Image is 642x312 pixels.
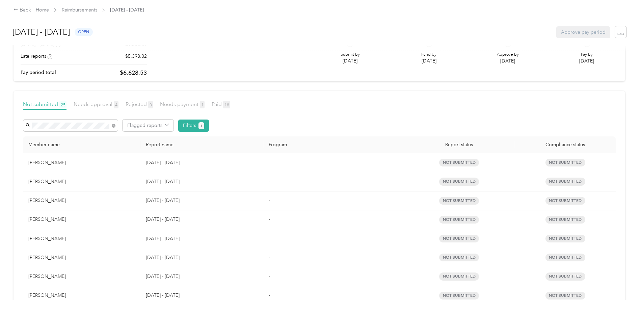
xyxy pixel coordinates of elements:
[59,101,66,108] span: 25
[439,272,479,280] span: not submitted
[408,142,509,148] span: Report status
[146,292,258,299] p: [DATE] - [DATE]
[497,57,519,64] p: [DATE]
[148,101,153,108] span: 0
[604,274,642,312] iframe: Everlance-gr Chat Button Frame
[114,101,118,108] span: 4
[200,101,205,108] span: 1
[263,267,403,286] td: -
[198,122,204,129] button: 1
[545,178,585,185] span: Not submitted
[125,53,147,60] p: $5,398.02
[62,7,97,13] a: Reimbursements
[263,286,403,305] td: -
[140,136,263,153] th: Report name
[21,53,52,60] div: Late reports
[545,272,585,280] span: Not submitted
[263,248,403,267] td: -
[263,136,403,153] th: Program
[439,197,479,205] span: not submitted
[263,229,403,248] td: -
[439,178,479,185] span: not submitted
[341,52,360,58] p: Submit by
[520,142,610,148] span: Compliance status
[579,52,594,58] p: Pay by
[146,216,258,223] p: [DATE] - [DATE]
[146,159,258,166] p: [DATE] - [DATE]
[23,101,66,107] span: Not submitted
[178,120,209,132] button: Filters1
[545,216,585,224] span: Not submitted
[12,24,70,40] h1: [DATE] - [DATE]
[74,101,118,107] span: Needs approval
[223,101,230,108] span: 18
[421,57,436,64] p: [DATE]
[28,178,135,185] div: [PERSON_NAME]
[545,292,585,300] span: Not submitted
[146,197,258,204] p: [DATE] - [DATE]
[28,273,135,280] div: [PERSON_NAME]
[545,197,585,205] span: Not submitted
[28,235,135,242] div: [PERSON_NAME]
[28,254,135,261] div: [PERSON_NAME]
[21,69,56,76] p: Pay period total
[123,120,173,131] button: Flagged reports
[28,142,135,148] div: Member name
[545,235,585,242] span: Not submitted
[545,159,585,166] span: Not submitted
[497,52,519,58] p: Approve by
[126,101,153,107] span: Rejected
[28,159,135,166] div: [PERSON_NAME]
[146,235,258,242] p: [DATE] - [DATE]
[28,292,135,299] div: [PERSON_NAME]
[200,123,202,129] span: 1
[263,153,403,172] td: -
[110,6,144,14] span: [DATE] - [DATE]
[263,210,403,229] td: -
[146,178,258,185] p: [DATE] - [DATE]
[421,52,436,58] p: Fund by
[146,273,258,280] p: [DATE] - [DATE]
[579,57,594,64] p: [DATE]
[160,101,205,107] span: Needs payment
[439,235,479,242] span: not submitted
[341,57,360,64] p: [DATE]
[28,216,135,223] div: [PERSON_NAME]
[36,7,49,13] a: Home
[263,191,403,210] td: -
[212,101,230,107] span: Paid
[263,172,403,191] td: -
[439,292,479,300] span: not submitted
[14,6,31,14] div: Back
[120,69,147,77] p: $6,628.53
[545,254,585,261] span: Not submitted
[439,216,479,224] span: not submitted
[28,197,135,204] div: [PERSON_NAME]
[439,159,479,166] span: not submitted
[439,254,479,261] span: not submitted
[23,136,140,153] th: Member name
[75,28,93,36] span: open
[146,254,258,261] p: [DATE] - [DATE]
